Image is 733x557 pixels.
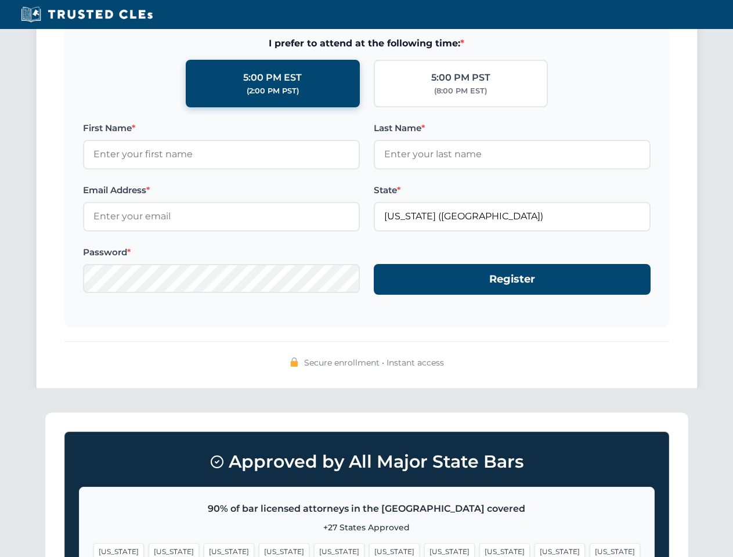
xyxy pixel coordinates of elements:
[93,501,640,516] p: 90% of bar licensed attorneys in the [GEOGRAPHIC_DATA] covered
[83,140,360,169] input: Enter your first name
[83,183,360,197] label: Email Address
[290,357,299,367] img: 🔒
[374,264,651,295] button: Register
[17,6,156,23] img: Trusted CLEs
[434,85,487,97] div: (8:00 PM EST)
[243,70,302,85] div: 5:00 PM EST
[83,245,360,259] label: Password
[247,85,299,97] div: (2:00 PM PST)
[431,70,490,85] div: 5:00 PM PST
[374,183,651,197] label: State
[83,121,360,135] label: First Name
[83,202,360,231] input: Enter your email
[304,356,444,369] span: Secure enrollment • Instant access
[93,521,640,534] p: +27 States Approved
[79,446,655,478] h3: Approved by All Major State Bars
[374,121,651,135] label: Last Name
[83,36,651,51] span: I prefer to attend at the following time:
[374,140,651,169] input: Enter your last name
[374,202,651,231] input: Florida (FL)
